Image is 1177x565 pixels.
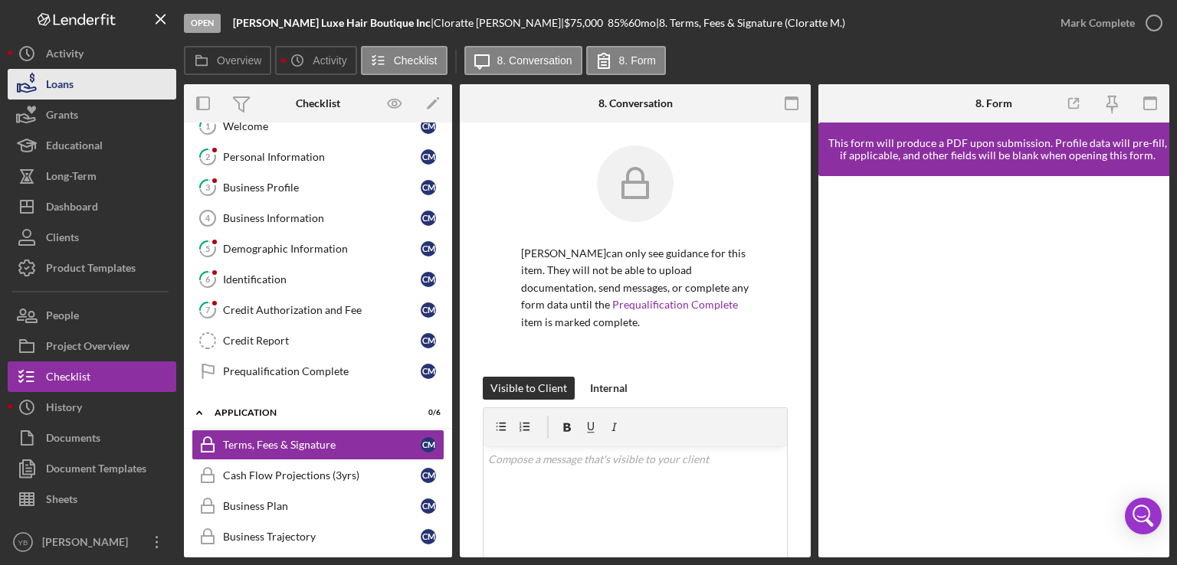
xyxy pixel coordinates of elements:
[8,392,176,423] button: History
[223,365,421,377] div: Prequalification Complete
[205,152,210,162] tspan: 2
[421,333,436,348] div: C M
[421,180,436,195] div: C M
[421,241,436,256] div: C M
[421,149,436,165] div: C M
[296,97,340,109] div: Checklist
[586,46,666,75] button: 8. Form
[361,46,448,75] button: Checklist
[205,243,210,253] tspan: 5
[8,453,176,484] a: Document Templates
[8,527,176,557] button: YB[PERSON_NAME]
[233,16,431,29] b: [PERSON_NAME] Luxe Hair Boutique Inc
[46,453,146,488] div: Document Templates
[834,191,1156,542] iframe: Lenderfit form
[184,46,271,75] button: Overview
[223,212,421,224] div: Business Information
[192,264,444,295] a: 6IdentificationCM
[490,377,567,400] div: Visible to Client
[223,304,421,316] div: Credit Authorization and Fee
[598,97,673,109] div: 8. Conversation
[275,46,356,75] button: Activity
[421,211,436,226] div: C M
[8,484,176,514] button: Sheets
[46,361,90,396] div: Checklist
[628,17,656,29] div: 60 mo
[521,245,749,331] p: [PERSON_NAME] can only see guidance for this item. They will not be able to upload documentation,...
[38,527,138,561] div: [PERSON_NAME]
[8,331,176,361] button: Project Overview
[205,305,211,315] tspan: 7
[192,234,444,264] a: 5Demographic InformationCM
[223,439,421,451] div: Terms, Fees & Signature
[215,408,402,417] div: Application
[656,17,845,29] div: | 8. Terms, Fees & Signature (Cloratte M.)
[421,302,436,318] div: C M
[184,14,221,33] div: Open
[8,423,176,453] button: Documents
[313,54,346,67] label: Activity
[421,364,436,379] div: C M
[608,17,628,29] div: 85 %
[421,272,436,287] div: C M
[192,429,444,460] a: Terms, Fees & SignatureCM
[223,243,421,255] div: Demographic Information
[205,214,211,223] tspan: 4
[217,54,261,67] label: Overview
[192,142,444,172] a: 2Personal InformationCM
[1125,498,1162,534] div: Open Intercom Messenger
[205,274,211,284] tspan: 6
[223,469,421,482] div: Cash Flow Projections (3yrs)
[421,498,436,514] div: C M
[46,484,77,518] div: Sheets
[483,377,575,400] button: Visible to Client
[205,121,210,131] tspan: 1
[8,361,176,392] a: Checklist
[46,423,100,457] div: Documents
[421,468,436,483] div: C M
[394,54,438,67] label: Checklist
[223,335,421,347] div: Credit Report
[223,151,421,163] div: Personal Information
[421,437,436,452] div: C M
[233,17,434,29] div: |
[192,172,444,203] a: 3Business ProfileCM
[192,521,444,552] a: Business TrajectoryCM
[421,529,436,544] div: C M
[223,273,421,286] div: Identification
[192,460,444,491] a: Cash Flow Projections (3yrs)CM
[223,120,421,132] div: Welcome
[192,203,444,234] a: 4Business InformationCM
[46,392,82,426] div: History
[434,17,564,29] div: Cloratte [PERSON_NAME] |
[223,181,421,194] div: Business Profile
[192,491,444,521] a: Business PlanCM
[223,500,421,512] div: Business Plan
[1061,8,1135,38] div: Mark Complete
[975,97,1012,109] div: 8. Form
